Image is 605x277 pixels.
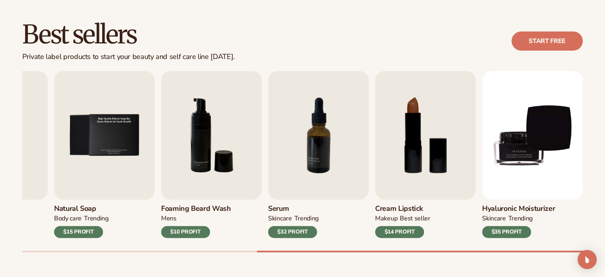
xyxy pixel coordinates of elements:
[482,204,555,213] h3: Hyaluronic moisturizer
[294,214,318,223] div: TRENDING
[268,204,319,213] h3: Serum
[268,226,317,238] div: $32 PROFIT
[54,226,103,238] div: $15 PROFIT
[512,31,583,51] a: Start free
[508,214,532,223] div: TRENDING
[268,214,292,223] div: SKINCARE
[400,214,430,223] div: BEST SELLER
[22,53,235,61] div: Private label products to start your beauty and self care line [DATE].
[161,204,231,213] h3: Foaming beard wash
[375,214,397,223] div: MAKEUP
[84,214,108,223] div: TRENDING
[375,204,430,213] h3: Cream Lipstick
[161,214,177,223] div: mens
[482,214,506,223] div: SKINCARE
[161,226,210,238] div: $10 PROFIT
[22,21,235,48] h2: Best sellers
[482,226,531,238] div: $35 PROFIT
[482,71,583,238] a: 9 / 9
[578,250,597,269] div: Open Intercom Messenger
[268,71,369,238] a: 7 / 9
[54,71,155,238] a: 5 / 9
[375,71,476,238] a: 8 / 9
[375,226,424,238] div: $14 PROFIT
[54,214,82,223] div: BODY Care
[54,204,109,213] h3: Natural Soap
[161,71,262,238] a: 6 / 9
